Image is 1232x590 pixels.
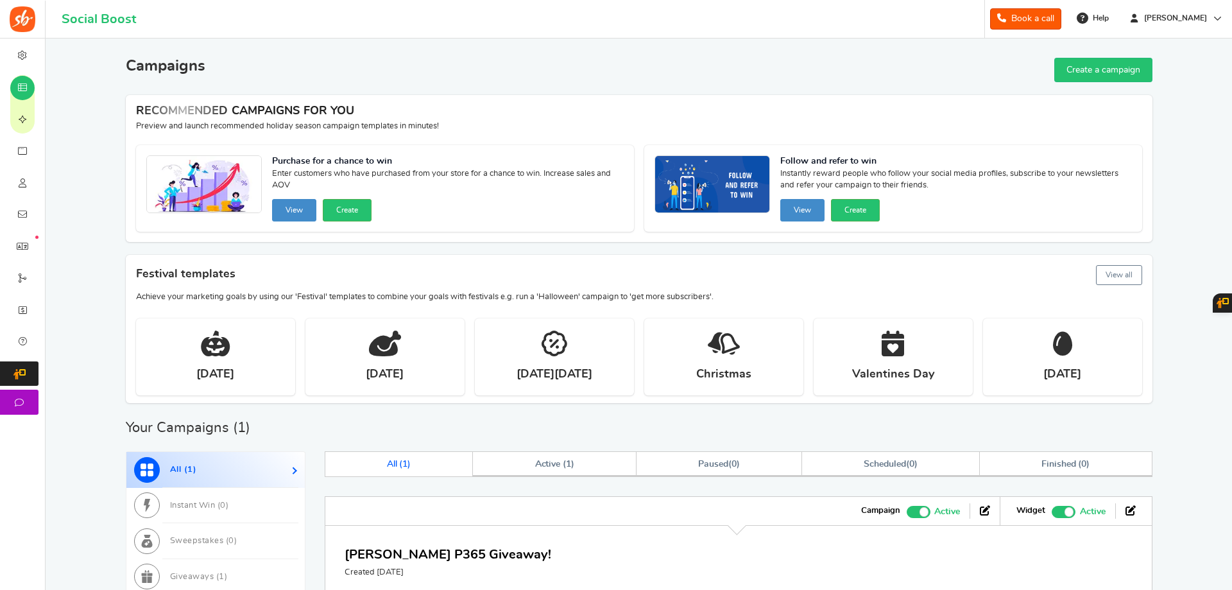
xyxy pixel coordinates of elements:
span: 0 [1081,460,1086,469]
span: 0 [228,537,234,545]
span: Instantly reward people who follow your social media profiles, subscribe to your newsletters and ... [780,168,1132,194]
button: View [780,199,825,221]
strong: Christmas [696,367,751,383]
a: [PERSON_NAME] P365 Giveaway! [345,548,551,561]
span: 1 [219,573,225,581]
p: Preview and launch recommended holiday season campaign templates in minutes! [136,121,1142,132]
h2: Campaigns [126,58,205,74]
strong: Purchase for a chance to win [272,155,624,168]
h4: RECOMMENDED CAMPAIGNS FOR YOU [136,105,1142,118]
span: Enter customers who have purchased from your store for a chance to win. Increase sales and AOV [272,168,624,194]
button: Create [323,199,372,221]
a: Book a call [990,8,1061,30]
span: All ( ) [170,465,197,474]
span: 0 [909,460,914,469]
span: All ( ) [387,460,411,469]
span: Active [934,505,960,519]
span: Giveaways ( ) [170,573,228,581]
span: [PERSON_NAME] [1139,13,1212,24]
p: Created [DATE] [345,567,551,578]
h2: Your Campaigns ( ) [126,421,250,434]
p: Achieve your marketing goals by using our 'Festival' templates to combine your goals with festiva... [136,291,1142,303]
button: View [272,199,316,221]
strong: [DATE] [196,367,234,383]
strong: Widget [1016,505,1045,517]
li: Widget activated [1007,503,1115,519]
button: View all [1096,265,1142,285]
img: Social Boost [10,6,35,32]
strong: [DATE] [366,367,404,383]
strong: Follow and refer to win [780,155,1132,168]
span: 1 [237,421,246,435]
span: 1 [566,460,571,469]
span: 0 [220,501,226,510]
span: 0 [732,460,737,469]
em: New [35,236,38,239]
a: Create a campaign [1054,58,1152,82]
button: Create [831,199,880,221]
strong: [DATE] [1043,367,1081,383]
span: Instant Win ( ) [170,501,229,510]
span: Finished ( ) [1041,460,1090,469]
span: ( ) [864,460,917,469]
strong: [DATE][DATE] [517,367,592,383]
h4: Festival templates [136,263,1142,288]
span: Sweepstakes ( ) [170,537,237,545]
span: Help [1090,13,1109,24]
span: ( ) [698,460,740,469]
img: Recommended Campaigns [147,156,261,214]
strong: Campaign [861,505,900,517]
span: 1 [402,460,407,469]
span: Active [1080,505,1106,519]
span: Scheduled [864,460,906,469]
span: 1 [187,465,193,474]
strong: Valentines Day [852,367,934,383]
a: Help [1072,8,1115,28]
h1: Social Boost [62,12,136,26]
span: Paused [698,460,728,469]
img: Recommended Campaigns [655,156,769,214]
span: Active ( ) [535,460,575,469]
